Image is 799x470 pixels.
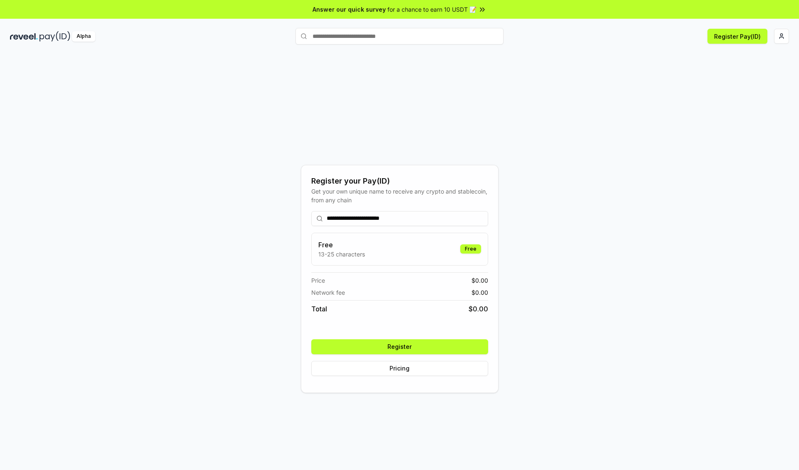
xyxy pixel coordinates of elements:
[469,304,488,314] span: $ 0.00
[311,276,325,285] span: Price
[471,288,488,297] span: $ 0.00
[10,31,38,42] img: reveel_dark
[311,175,488,187] div: Register your Pay(ID)
[460,244,481,254] div: Free
[311,339,488,354] button: Register
[318,250,365,259] p: 13-25 characters
[311,187,488,204] div: Get your own unique name to receive any crypto and stablecoin, from any chain
[311,288,345,297] span: Network fee
[318,240,365,250] h3: Free
[471,276,488,285] span: $ 0.00
[707,29,767,44] button: Register Pay(ID)
[387,5,476,14] span: for a chance to earn 10 USDT 📝
[313,5,386,14] span: Answer our quick survey
[72,31,95,42] div: Alpha
[311,304,327,314] span: Total
[311,361,488,376] button: Pricing
[40,31,70,42] img: pay_id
